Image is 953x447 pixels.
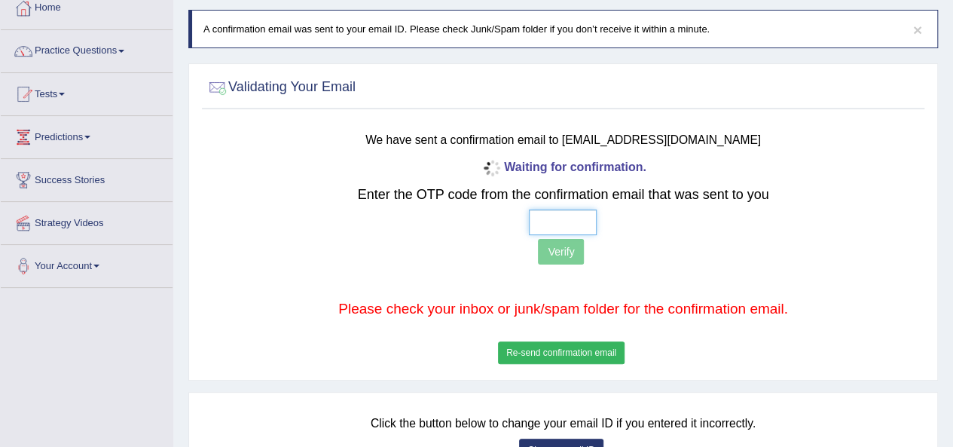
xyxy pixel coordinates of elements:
a: Your Account [1,245,173,283]
small: We have sent a confirmation email to [EMAIL_ADDRESS][DOMAIN_NAME] [365,133,761,146]
h2: Enter the OTP code from the confirmation email that was sent to you [267,188,860,203]
a: Practice Questions [1,30,173,68]
div: A confirmation email was sent to your email ID. Please check Junk/Spam folder if you don’t receiv... [188,10,938,48]
small: Click the button below to change your email ID if you entered it incorrectly. [371,417,756,430]
img: icon-progress-circle-small.gif [480,156,504,180]
button: × [913,22,922,38]
a: Success Stories [1,159,173,197]
h2: Validating Your Email [206,76,356,99]
a: Predictions [1,116,173,154]
a: Tests [1,73,173,111]
button: Re-send confirmation email [498,341,625,364]
p: Please check your inbox or junk/spam folder for the confirmation email. [267,299,860,320]
b: Waiting for confirmation. [480,161,646,173]
a: Strategy Videos [1,202,173,240]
